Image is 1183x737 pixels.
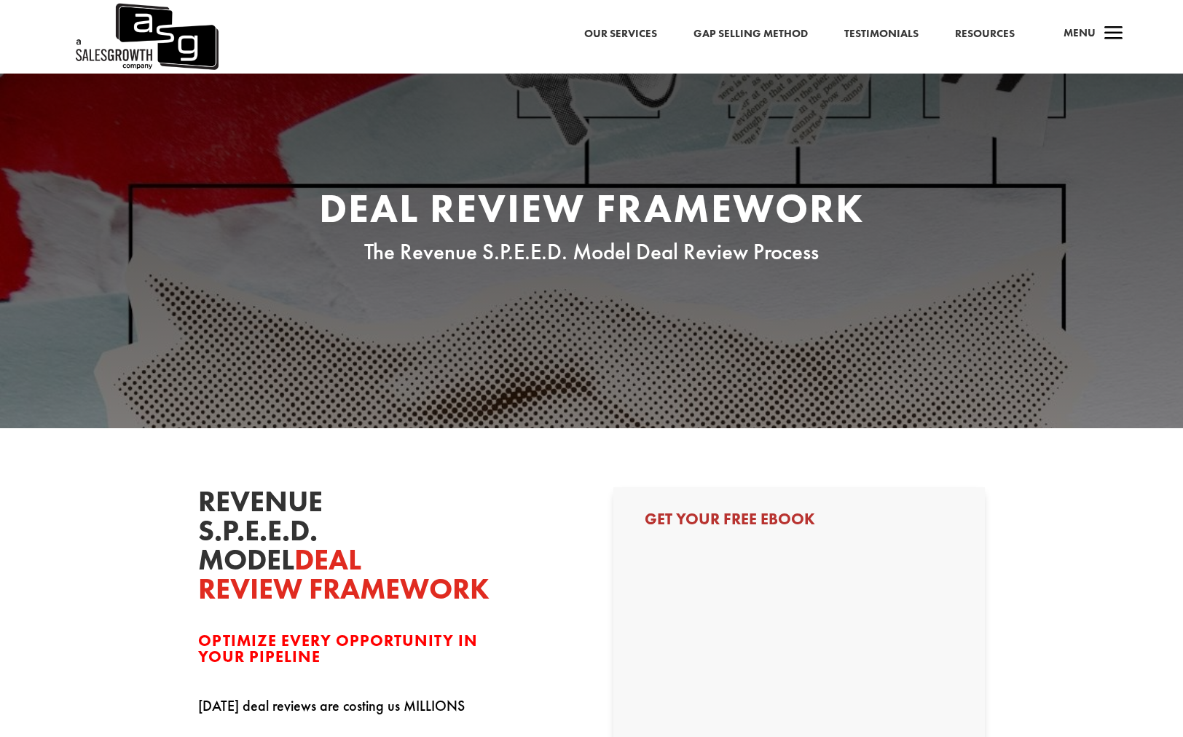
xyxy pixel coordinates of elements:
span: Deal Review Framework [198,541,490,607]
h2: Revenue S.P.E.E.D. Model [198,487,417,611]
h1: DEAL REVIEW FRAMEWORK [315,188,868,236]
p: [DATE] deal reviews are costing us MILLIONS [198,694,570,732]
span: The Revenue S.P.E.E.D. Model Deal Review Process [364,237,819,266]
a: Testimonials [844,25,919,44]
span: a [1099,20,1128,49]
h3: Get Your Free Ebook [645,511,954,535]
a: Our Services [584,25,657,44]
a: Gap Selling Method [693,25,808,44]
span: Menu [1064,25,1096,40]
span: Optimize Every Opportunity in Your Pipeline [198,630,478,667]
a: Resources [955,25,1015,44]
